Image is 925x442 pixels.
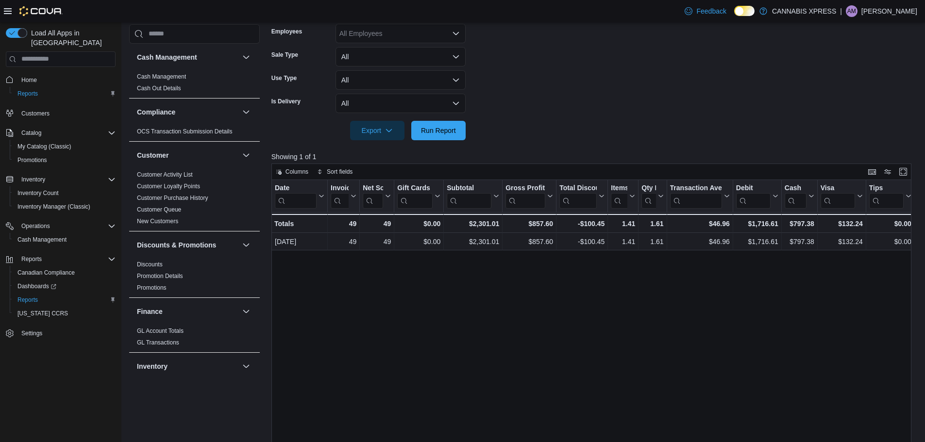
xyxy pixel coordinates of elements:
[611,183,627,208] div: Items Per Transaction
[331,183,349,208] div: Invoices Sold
[274,218,324,229] div: Totals
[447,236,499,247] div: $2,301.01
[17,253,116,265] span: Reports
[14,141,116,152] span: My Catalog (Classic)
[670,236,729,247] div: $46.96
[14,308,116,319] span: Washington CCRS
[331,218,356,229] div: 49
[137,217,178,225] span: New Customers
[17,220,116,232] span: Operations
[137,128,233,135] a: OCS Transaction Submission Details
[137,150,238,160] button: Customer
[641,183,656,208] div: Qty Per Transaction
[397,183,440,208] button: Gift Cards
[17,74,41,86] a: Home
[240,149,252,161] button: Customer
[670,183,729,208] button: Transaction Average
[129,259,260,297] div: Discounts & Promotions
[336,94,466,113] button: All
[641,218,663,229] div: 1.61
[14,201,94,213] a: Inventory Manager (Classic)
[14,187,63,199] a: Inventory Count
[363,218,391,229] div: 49
[785,236,814,247] div: $797.38
[14,154,116,166] span: Promotions
[331,236,356,247] div: 49
[17,107,116,119] span: Customers
[327,168,353,176] span: Sort fields
[21,255,42,263] span: Reports
[137,194,208,202] span: Customer Purchase History
[27,28,116,48] span: Load All Apps in [GEOGRAPHIC_DATA]
[821,236,863,247] div: $132.24
[336,70,466,90] button: All
[559,236,605,247] div: -$100.45
[21,110,50,117] span: Customers
[411,121,466,140] button: Run Report
[137,84,181,92] span: Cash Out Details
[734,6,755,16] input: Dark Mode
[17,143,71,150] span: My Catalog (Classic)
[17,127,116,139] span: Catalog
[21,176,45,183] span: Inventory
[447,183,491,193] div: Subtotal
[17,220,54,232] button: Operations
[14,280,60,292] a: Dashboards
[137,273,183,279] a: Promotion Details
[271,51,298,59] label: Sale Type
[137,284,167,292] span: Promotions
[447,183,499,208] button: Subtotal
[846,5,858,17] div: Ashton Melnyk
[869,183,904,193] div: Tips
[137,339,179,346] span: GL Transactions
[861,5,917,17] p: [PERSON_NAME]
[240,239,252,251] button: Discounts & Promotions
[559,183,597,208] div: Total Discount
[137,171,193,179] span: Customer Activity List
[137,307,163,316] h3: Finance
[275,183,317,208] div: Date
[271,74,297,82] label: Use Type
[17,310,68,317] span: [US_STATE] CCRS
[17,156,47,164] span: Promotions
[17,236,67,244] span: Cash Management
[129,169,260,231] div: Customer
[821,218,863,229] div: $132.24
[641,183,663,208] button: Qty Per Transaction
[2,106,119,120] button: Customers
[137,52,238,62] button: Cash Management
[821,183,855,193] div: Visa
[17,253,46,265] button: Reports
[137,73,186,81] span: Cash Management
[356,121,399,140] span: Export
[275,236,324,247] div: [DATE]
[14,154,51,166] a: Promotions
[611,218,635,229] div: 1.41
[2,173,119,186] button: Inventory
[10,233,119,246] button: Cash Management
[137,107,238,117] button: Compliance
[14,234,70,246] a: Cash Management
[2,73,119,87] button: Home
[137,327,184,335] span: GL Account Totals
[17,90,38,98] span: Reports
[129,71,260,98] div: Cash Management
[897,166,909,178] button: Enter fullscreen
[447,218,499,229] div: $2,301.01
[559,183,605,208] button: Total Discount
[785,218,814,229] div: $797.38
[275,183,317,193] div: Date
[363,183,391,208] button: Net Sold
[736,183,771,208] div: Debit
[17,127,45,139] button: Catalog
[363,183,383,193] div: Net Sold
[869,236,911,247] div: $0.00
[240,51,252,63] button: Cash Management
[505,218,553,229] div: $857.60
[271,28,302,35] label: Employees
[137,171,193,178] a: Customer Activity List
[736,183,771,193] div: Debit
[505,183,553,208] button: Gross Profit
[882,166,893,178] button: Display options
[137,107,175,117] h3: Compliance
